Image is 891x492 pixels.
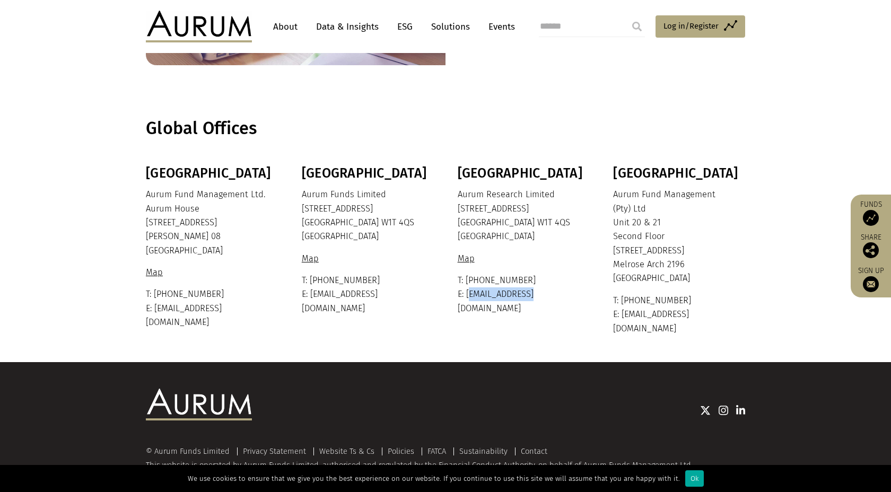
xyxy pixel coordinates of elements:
[613,294,742,336] p: T: [PHONE_NUMBER] E: [EMAIL_ADDRESS][DOMAIN_NAME]
[302,274,431,315] p: T: [PHONE_NUMBER] E: [EMAIL_ADDRESS][DOMAIN_NAME]
[856,234,886,258] div: Share
[302,165,431,181] h3: [GEOGRAPHIC_DATA]
[146,389,252,420] img: Aurum Logo
[736,405,746,416] img: Linkedin icon
[856,266,886,292] a: Sign up
[146,447,745,479] div: This website is operated by Aurum Funds Limited, authorised and regulated by the Financial Conduc...
[700,405,711,416] img: Twitter icon
[146,287,275,329] p: T: [PHONE_NUMBER] E: [EMAIL_ADDRESS][DOMAIN_NAME]
[146,11,252,42] img: Aurum
[483,17,515,37] a: Events
[459,446,508,456] a: Sustainability
[427,446,446,456] a: FATCA
[458,253,477,263] a: Map
[863,276,879,292] img: Sign up to our newsletter
[613,188,742,286] p: Aurum Fund Management (Pty) Ltd Unit 20 & 21 Second Floor [STREET_ADDRESS] Melrose Arch 2196 [GEO...
[146,118,742,139] h1: Global Offices
[458,188,587,244] p: Aurum Research Limited [STREET_ADDRESS] [GEOGRAPHIC_DATA] W1T 4QS [GEOGRAPHIC_DATA]
[268,17,303,37] a: About
[613,165,742,181] h3: [GEOGRAPHIC_DATA]
[302,253,321,263] a: Map
[663,20,719,32] span: Log in/Register
[521,446,547,456] a: Contact
[458,165,587,181] h3: [GEOGRAPHIC_DATA]
[146,188,275,258] p: Aurum Fund Management Ltd. Aurum House [STREET_ADDRESS] [PERSON_NAME] 08 [GEOGRAPHIC_DATA]
[856,200,886,226] a: Funds
[311,17,384,37] a: Data & Insights
[302,188,431,244] p: Aurum Funds Limited [STREET_ADDRESS] [GEOGRAPHIC_DATA] W1T 4QS [GEOGRAPHIC_DATA]
[146,447,235,455] div: © Aurum Funds Limited
[319,446,374,456] a: Website Ts & Cs
[656,15,745,38] a: Log in/Register
[863,210,879,226] img: Access Funds
[392,17,418,37] a: ESG
[146,165,275,181] h3: [GEOGRAPHIC_DATA]
[685,470,704,487] div: Ok
[719,405,728,416] img: Instagram icon
[388,446,414,456] a: Policies
[458,274,587,315] p: T: [PHONE_NUMBER] E: [EMAIL_ADDRESS][DOMAIN_NAME]
[626,16,648,37] input: Submit
[243,446,306,456] a: Privacy Statement
[426,17,475,37] a: Solutions
[863,242,879,258] img: Share this post
[146,267,165,277] a: Map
